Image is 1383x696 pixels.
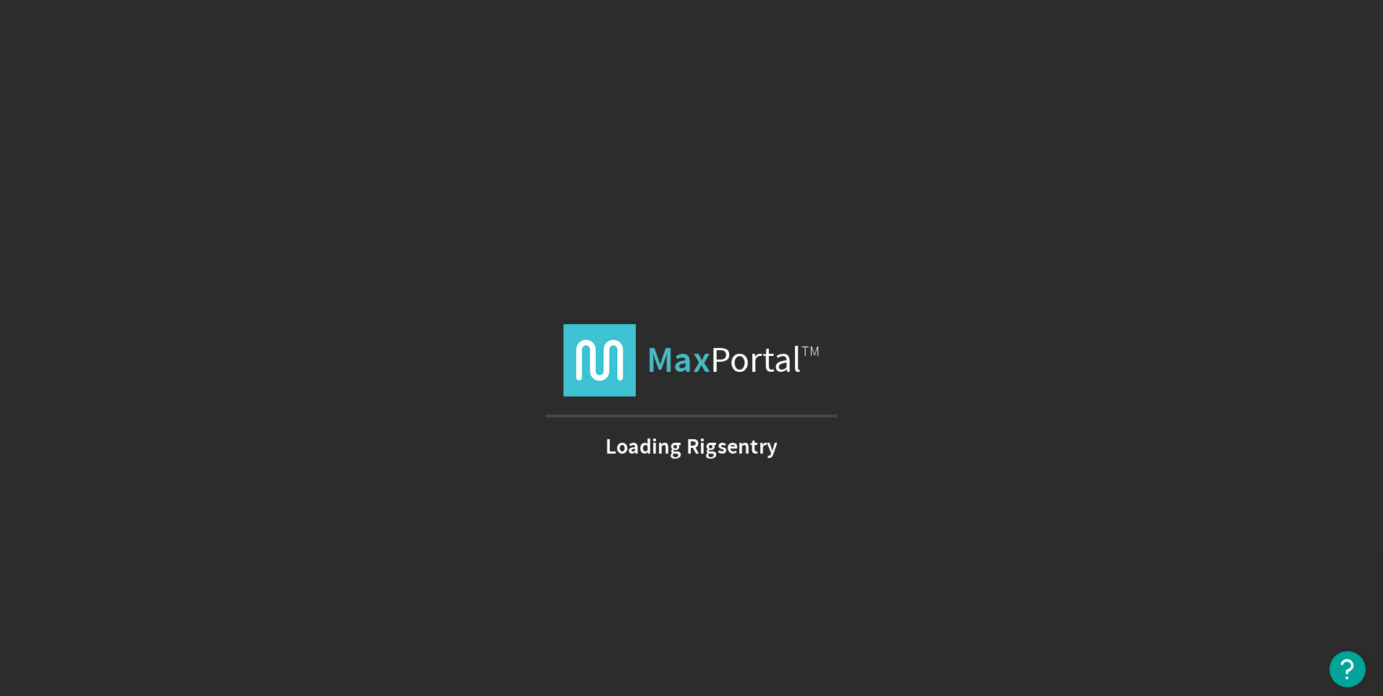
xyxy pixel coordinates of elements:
[647,324,820,396] span: Portal
[563,324,636,396] img: logo
[647,336,710,383] strong: Max
[801,342,820,360] span: TM
[605,439,778,454] strong: Loading Rigsentry
[1329,651,1366,687] button: Open Resource Center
